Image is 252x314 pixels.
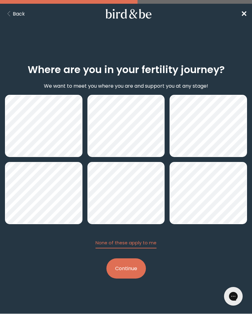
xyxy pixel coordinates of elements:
h2: Where are you in your fertility journey? [28,62,225,77]
a: ✕ [241,8,247,19]
iframe: Gorgias live chat messenger [221,285,246,308]
span: ✕ [241,9,247,19]
button: Continue [106,258,146,279]
button: None of these apply to me [96,240,156,248]
p: We want to meet you where you are and support you at any stage! [44,82,208,90]
button: Back Button [5,10,25,18]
